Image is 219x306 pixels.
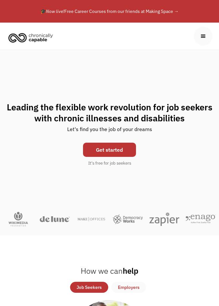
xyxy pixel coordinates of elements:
div: menu [194,27,213,46]
a: Get started [83,143,136,157]
h1: Leading the flexible work revolution for job seekers with chronic illnesses and disabilities [6,102,213,124]
a: home [6,30,58,45]
div: Job Seekers [77,283,102,291]
div: 🎓 Free Career Courses from our friends at Making Space → [8,7,211,15]
div: Let's find you the job of your dreams [67,124,152,139]
div: Employers [118,283,140,291]
h2: help [81,266,138,276]
span: How we can [81,266,123,276]
div: It's free for job seekers [88,160,131,167]
img: Chronically Capable logo [6,30,55,45]
em: Now live! [46,8,64,14]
